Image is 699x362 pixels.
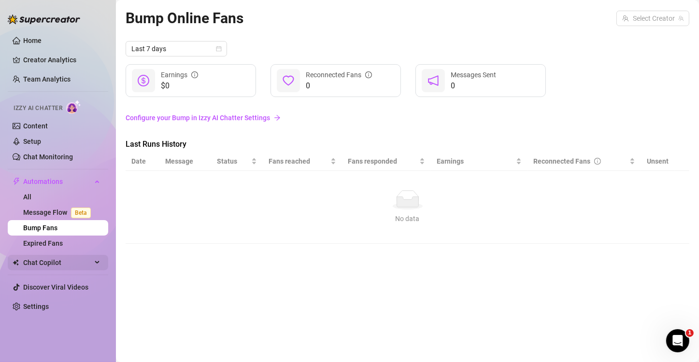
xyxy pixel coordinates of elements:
[217,156,249,167] span: Status
[138,75,149,86] span: dollar
[66,100,81,114] img: AI Chatter
[126,109,689,127] a: Configure your Bump in Izzy AI Chatter Settingsarrow-right
[23,174,92,189] span: Automations
[274,114,281,121] span: arrow-right
[13,259,19,266] img: Chat Copilot
[533,156,627,167] div: Reconnected Fans
[8,14,80,24] img: logo-BBDzfeDw.svg
[283,75,294,86] span: heart
[23,138,41,145] a: Setup
[216,46,222,52] span: calendar
[348,156,418,167] span: Fans responded
[306,70,372,80] div: Reconnected Fans
[126,139,288,150] span: Last Runs History
[437,156,514,167] span: Earnings
[71,208,91,218] span: Beta
[23,193,31,201] a: All
[594,158,601,165] span: info-circle
[431,152,528,171] th: Earnings
[23,283,88,291] a: Discover Viral Videos
[23,209,95,216] a: Message FlowBeta
[126,152,159,171] th: Date
[211,152,263,171] th: Status
[23,153,73,161] a: Chat Monitoring
[23,255,92,270] span: Chat Copilot
[23,122,48,130] a: Content
[365,71,372,78] span: info-circle
[23,239,63,247] a: Expired Fans
[14,104,62,113] span: Izzy AI Chatter
[428,75,439,86] span: notification
[641,152,674,171] th: Unsent
[686,329,694,337] span: 1
[23,224,57,232] a: Bump Fans
[451,71,496,79] span: Messages Sent
[451,80,496,92] span: 0
[131,42,221,56] span: Last 7 days
[666,329,689,352] iframe: Intercom live chat
[161,70,198,80] div: Earnings
[161,80,198,92] span: $0
[23,52,100,68] a: Creator Analytics
[263,152,342,171] th: Fans reached
[269,156,328,167] span: Fans reached
[159,152,211,171] th: Message
[342,152,431,171] th: Fans responded
[13,178,20,185] span: thunderbolt
[126,112,689,123] a: Configure your Bump in Izzy AI Chatter Settings
[306,80,372,92] span: 0
[23,37,42,44] a: Home
[135,213,680,224] div: No data
[23,75,71,83] a: Team Analytics
[678,15,684,21] span: team
[23,303,49,310] a: Settings
[126,7,243,29] article: Bump Online Fans
[191,71,198,78] span: info-circle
